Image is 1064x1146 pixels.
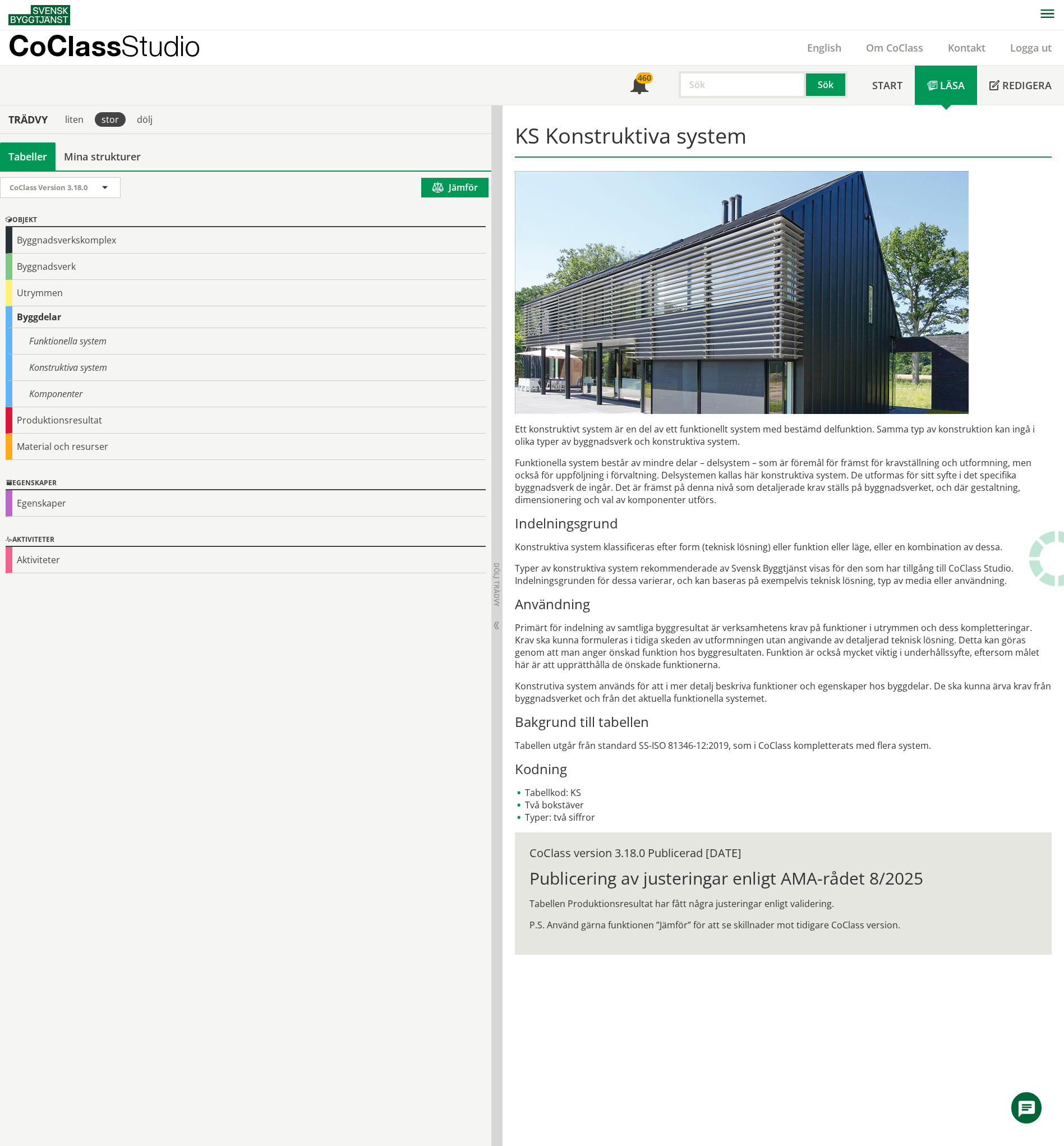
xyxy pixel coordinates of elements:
div: 460 [636,72,653,84]
h3: Kodning [515,761,1052,777]
img: structural-solar-shading.jpg [515,171,969,414]
div: Konstruktiva system [6,355,486,381]
a: Läsa [915,66,977,105]
div: Aktiviteter [6,533,486,547]
a: Start [860,66,915,105]
div: stor [95,112,126,127]
p: CoClass [8,39,200,52]
h3: Indelningsgrund [515,515,1052,532]
p: P.S. Använd gärna funktionen ”Jämför” för att se skillnader mot tidigare CoClass version. [529,919,1037,931]
p: Primärt för indelning av samtliga byggresultat är verksamhetens krav på funktioner i ut­rym­men o... [515,622,1052,671]
a: Kontakt [936,41,998,54]
div: Byggdelar [6,306,486,328]
div: Komponenter [6,381,486,407]
div: Utrymmen [6,280,486,306]
input: Sök [679,71,806,98]
button: Sök [806,71,847,98]
p: Ett konstruktivt system är en del av ett funktionellt system med bestämd delfunktion. Samma typ a... [515,423,1052,448]
a: Logga ut [998,41,1064,54]
div: CoClass version 3.18.0 Publicerad [DATE] [529,847,1037,859]
h1: KS Konstruktiva system [515,123,1052,158]
div: liten [58,112,90,127]
li: Tabellkod: KS [515,786,1052,799]
li: Två bokstäver [515,799,1052,811]
div: Byggnadsverkskomplex [6,227,486,254]
div: Byggnadsverk [6,254,486,280]
h1: Publicering av justeringar enligt AMA-rådet 8/2025 [529,868,1037,889]
div: Egenskaper [6,477,486,490]
p: Typer av konstruktiva system rekommenderade av Svensk Byggtjänst visas för den som har tillgång t... [515,562,1052,587]
h3: Användning [515,596,1052,613]
p: Konstruktiva system klassificeras efter form (teknisk lösning) eller funktion eller läge, eller e... [515,541,1052,553]
div: Material och resurser [6,434,486,460]
h3: Bakgrund till tabellen [515,714,1052,730]
a: CoClassStudio [8,30,224,65]
div: Egenskaper [6,490,486,517]
span: Läsa [940,79,965,92]
button: Jämför [421,178,489,197]
div: Tabellen utgår från standard SS-ISO 81346-12:2019, som i CoClass kompletterats med flera system. [515,423,1052,823]
span: Notifikationer [630,77,648,95]
a: 460 [618,66,661,105]
a: English [795,41,854,54]
p: Funktionella system består av mindre delar – delsystem – som är föremål för främst för krav­ställ... [515,457,1052,506]
img: Svensk Byggtjänst [8,5,70,25]
a: Mina strukturer [56,142,149,171]
a: Om CoClass [854,41,936,54]
div: Funktionella system [6,328,486,355]
div: Trädvy [2,113,54,126]
span: Start [872,79,902,92]
p: Konstrutiva system används för att i mer detalj beskriva funktioner och egenskaper hos byggdelar.... [515,680,1052,705]
span: Studio [121,29,200,62]
div: Aktiviteter [6,547,486,573]
div: dölj [130,112,159,127]
a: Redigera [977,66,1064,105]
span: CoClass Version 3.18.0 [10,182,87,192]
span: Redigera [1002,79,1052,92]
div: Produktionsresultat [6,407,486,434]
li: Typer: två siffror [515,811,1052,823]
div: Objekt [6,214,486,227]
span: Dölj trädvy [492,563,501,606]
p: Tabellen Produktionsresultat har fått några justeringar enligt validering. [529,898,1037,910]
